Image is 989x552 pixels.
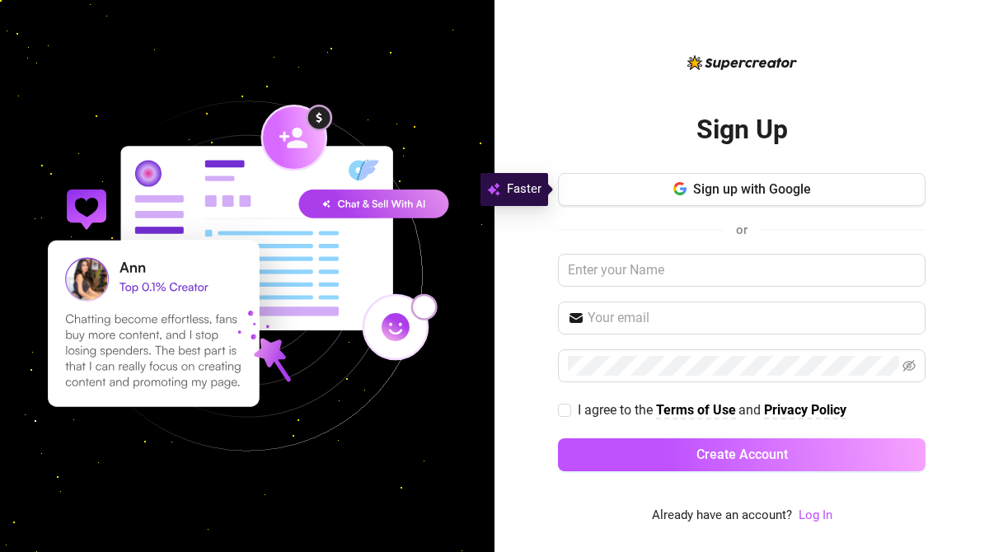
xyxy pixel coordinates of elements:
[652,506,792,526] span: Already have an account?
[764,402,846,418] strong: Privacy Policy
[487,180,500,199] img: svg%3e
[696,447,788,462] span: Create Account
[588,308,916,328] input: Your email
[902,359,916,372] span: eye-invisible
[558,438,926,471] button: Create Account
[656,402,736,418] strong: Terms of Use
[696,113,788,147] h2: Sign Up
[738,402,764,418] span: and
[656,402,736,419] a: Terms of Use
[764,402,846,419] a: Privacy Policy
[558,173,926,206] button: Sign up with Google
[578,402,656,418] span: I agree to the
[693,181,811,197] span: Sign up with Google
[736,222,748,237] span: or
[687,55,797,70] img: logo-BBDzfeDw.svg
[799,506,832,526] a: Log In
[799,508,832,522] a: Log In
[507,180,541,199] span: Faster
[558,254,926,287] input: Enter your Name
